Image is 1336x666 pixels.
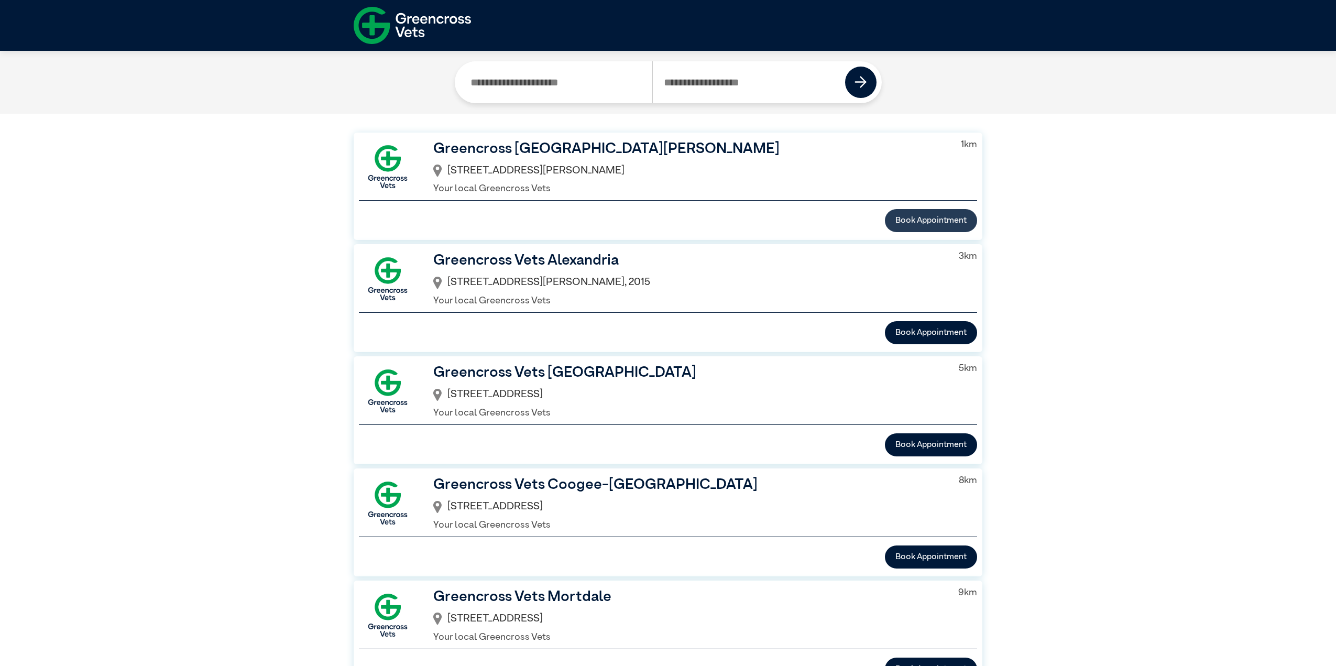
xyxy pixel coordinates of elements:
img: GX-Square.png [359,138,417,195]
img: GX-Square.png [359,586,417,644]
p: Your local Greencross Vets [433,406,942,420]
h3: Greencross Vets Alexandria [433,249,942,271]
button: Book Appointment [885,433,977,456]
div: [STREET_ADDRESS][PERSON_NAME] [433,160,944,182]
button: Book Appointment [885,321,977,344]
p: 8 km [959,474,977,488]
button: Book Appointment [885,209,977,232]
img: GX-Square.png [359,250,417,308]
img: GX-Square.png [359,362,417,420]
p: Your local Greencross Vets [433,630,941,645]
h3: Greencross Vets Mortdale [433,586,941,608]
h3: Greencross Vets Coogee-[GEOGRAPHIC_DATA] [433,474,942,496]
h3: Greencross Vets [GEOGRAPHIC_DATA] [433,362,942,384]
img: f-logo [354,3,471,48]
input: Search by Clinic Name [460,61,653,103]
h3: Greencross [GEOGRAPHIC_DATA][PERSON_NAME] [433,138,944,160]
div: [STREET_ADDRESS] [433,384,942,406]
div: [STREET_ADDRESS] [433,496,942,518]
p: 3 km [959,249,977,264]
div: [STREET_ADDRESS][PERSON_NAME], 2015 [433,271,942,294]
p: Your local Greencross Vets [433,294,942,308]
p: Your local Greencross Vets [433,182,944,196]
p: 5 km [959,362,977,376]
p: 1 km [961,138,977,152]
input: Search by Postcode [652,61,846,103]
button: Book Appointment [885,545,977,569]
img: GX-Square.png [359,474,417,532]
p: 9 km [958,586,977,600]
p: Your local Greencross Vets [433,518,942,532]
div: [STREET_ADDRESS] [433,608,941,630]
img: icon-right [855,76,867,89]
